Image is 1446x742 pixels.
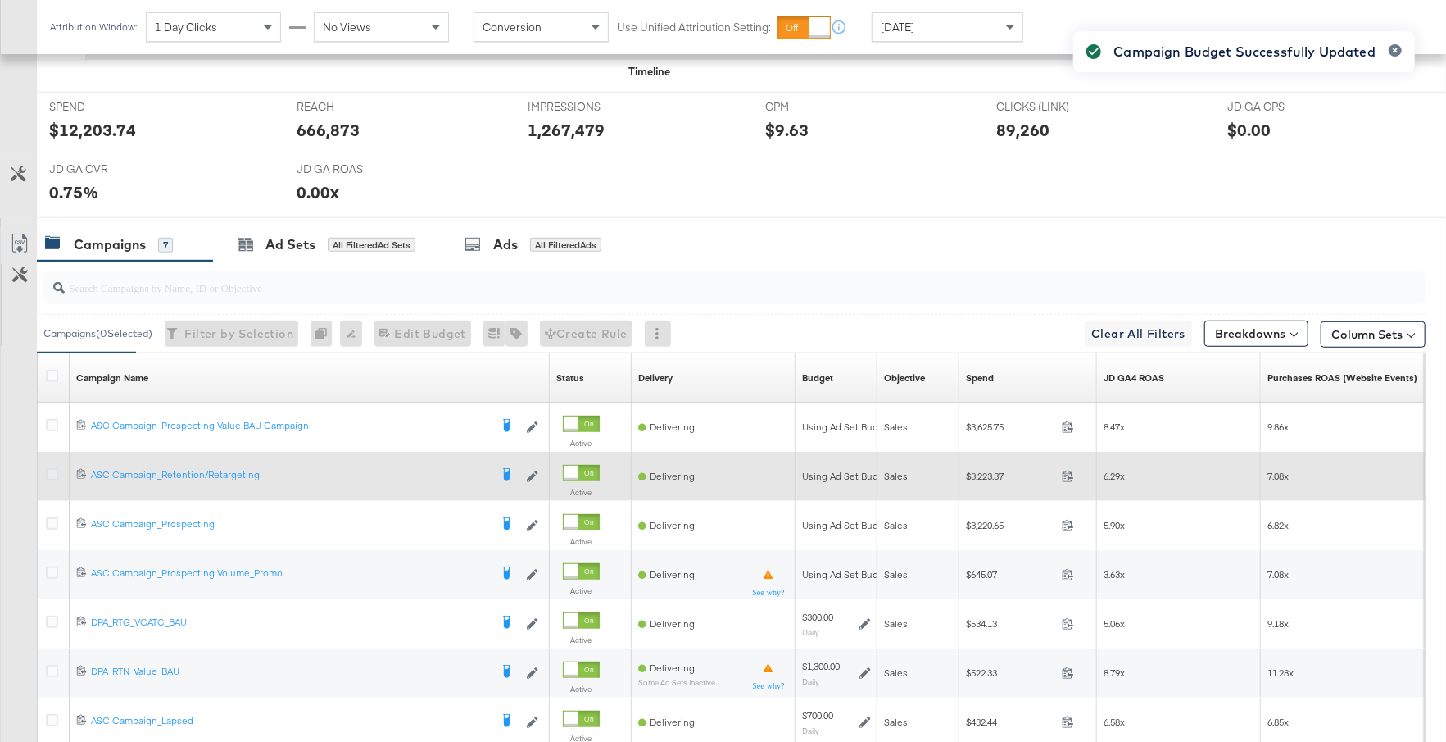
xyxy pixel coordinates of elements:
[563,536,600,547] label: Active
[1267,667,1294,679] span: 11.28x
[76,371,148,385] div: Campaign Name
[802,371,833,385] div: Budget
[966,470,1055,482] span: $3,223.37
[563,438,600,448] label: Active
[802,470,893,483] div: Using Ad Set Budget
[49,162,172,177] span: JD GA CVR
[650,519,695,531] span: Delivering
[638,371,673,385] div: Delivery
[650,716,695,728] span: Delivering
[1114,42,1376,61] div: Campaign Budget Successfully Updated
[91,714,489,727] div: ASC Campaign_Lapsed
[1104,716,1125,728] span: 6.58x
[265,235,315,254] div: Ad Sets
[483,20,542,34] span: Conversion
[530,238,601,253] div: All Filtered Ads
[155,20,217,34] span: 1 Day Clicks
[91,468,489,481] div: ASC Campaign_Retention/Retargeting
[802,519,893,532] div: Using Ad Set Budget
[884,617,908,630] span: Sales
[650,470,695,482] span: Delivering
[556,371,584,385] div: Status
[493,235,518,254] div: Ads
[996,118,1049,142] div: 89,260
[884,371,925,385] a: Your campaign's objective.
[884,470,908,482] span: Sales
[91,419,489,435] a: ASC Campaign_Prospecting Value BAU Campaign
[966,617,1055,630] span: $534.13
[91,567,489,583] a: ASC Campaign_Prospecting Volume_Promo
[49,180,98,204] div: 0.75%
[563,487,600,498] label: Active
[765,118,809,142] div: $9.63
[91,468,489,485] a: ASC Campaign_Retention/Retargeting
[996,99,1119,115] span: CLICKS (LINK)
[966,667,1055,679] span: $522.33
[528,118,605,142] div: 1,267,479
[297,162,419,177] span: JD GA ROAS
[297,99,419,115] span: REACH
[328,238,415,253] div: All Filtered Ad Sets
[802,421,893,434] div: Using Ad Set Budget
[884,421,908,433] span: Sales
[650,568,695,580] span: Delivering
[563,585,600,596] label: Active
[638,371,673,385] a: Reflects the ability of your Ad Campaign to achieve delivery based on ad states, schedule and bud...
[966,371,994,385] div: Spend
[884,667,908,679] span: Sales
[966,519,1055,531] span: $3,220.65
[617,20,771,35] label: Use Unified Attribution Setting:
[43,326,152,341] div: Campaigns ( 0 Selected)
[802,611,833,624] div: $300.00
[638,678,715,687] sub: Some Ad Sets Inactive
[1104,667,1125,679] span: 8.79x
[49,21,138,33] div: Attribution Window:
[91,517,489,530] div: ASC Campaign_Prospecting
[563,684,600,694] label: Active
[297,180,339,204] div: 0.00x
[884,519,908,531] span: Sales
[884,568,908,580] span: Sales
[311,321,340,347] div: 0
[881,20,914,34] span: [DATE]
[650,662,695,674] span: Delivering
[528,99,650,115] span: IMPRESSIONS
[91,665,489,678] div: DPA_RTN_Value_BAU
[76,371,148,385] a: Your campaign name.
[91,616,489,629] div: DPA_RTG_VCATC_BAU
[802,709,833,722] div: $700.00
[966,421,1055,433] span: $3,625.75
[884,716,908,728] span: Sales
[802,726,819,735] sub: Daily
[74,235,146,254] div: Campaigns
[765,99,888,115] span: CPM
[802,568,893,581] div: Using Ad Set Budget
[158,238,173,253] div: 7
[802,627,819,637] sub: Daily
[49,99,172,115] span: SPEND
[556,371,584,385] a: Shows the current state of your Ad Campaign.
[323,20,371,34] span: No Views
[563,635,600,645] label: Active
[966,568,1055,580] span: $645.07
[650,617,695,630] span: Delivering
[966,371,994,385] a: The total amount spent to date.
[802,371,833,385] a: The maximum amount you're willing to spend on your ads, on average each day or over the lifetime ...
[91,567,489,580] div: ASC Campaign_Prospecting Volume_Promo
[91,665,489,681] a: DPA_RTN_Value_BAU
[297,118,360,142] div: 666,873
[65,265,1300,297] input: Search Campaigns by Name, ID or Objective
[802,676,819,686] sub: Daily
[802,660,840,673] div: $1,300.00
[91,714,489,731] a: ASC Campaign_Lapsed
[1267,716,1289,728] span: 6.85x
[650,421,695,433] span: Delivering
[91,517,489,534] a: ASC Campaign_Prospecting
[91,616,489,632] a: DPA_RTG_VCATC_BAU
[628,64,670,80] div: Timeline
[49,118,136,142] div: $12,203.74
[884,371,925,385] div: Objective
[966,716,1055,728] span: $432.44
[91,419,489,432] div: ASC Campaign_Prospecting Value BAU Campaign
